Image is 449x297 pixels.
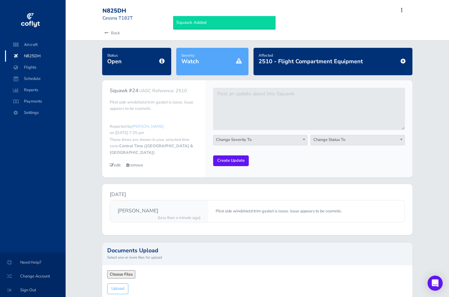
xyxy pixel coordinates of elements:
[8,257,58,268] span: Need Help?
[11,62,59,73] span: Flights
[110,162,126,168] a: edit
[11,84,59,96] span: Reports
[102,15,133,21] small: Cessna T182T
[20,11,41,30] img: coflyt logo
[11,39,59,50] span: Aircraft
[107,255,407,260] small: Select one or more files for upload
[8,271,58,282] span: Change Account
[140,87,187,94] a: JASC Reference: 2510
[213,155,249,166] input: Create Update
[11,50,59,62] span: N825DH
[213,135,307,144] span: Change Severity To
[110,137,198,156] p: These times are shown in your selected time zone:
[311,135,405,144] span: Change Status To
[102,8,148,14] div: N825DH
[259,58,363,65] span: 2510 - Flight Compartment Equipment
[107,283,128,294] input: Upload
[11,96,59,107] span: Payments
[11,73,59,84] span: Schedule
[138,87,187,94] small: -
[181,53,195,58] span: Severity
[110,123,198,136] p: Reported by on [DATE] 7:35 pm
[107,53,118,58] span: Status
[110,143,193,155] b: Central Time ([GEOGRAPHIC_DATA] & [GEOGRAPHIC_DATA])
[110,99,198,112] p: Pilot side windshield trim gasket is loose. Issue appears to be cosmetic.
[208,200,404,222] div: Pilot side windshield trim gasket is loose. Issue appears to be cosmetic.
[107,58,122,65] span: Open
[110,192,405,198] h6: [DATE]
[11,107,59,118] span: Settings
[259,53,273,58] span: Affected
[102,26,120,40] a: Back
[126,162,143,168] a: remove
[8,284,58,296] span: Sign Out
[428,276,443,291] div: Open Intercom Messenger
[158,215,201,221] span: (less than a minute ago)
[110,162,120,168] span: edit
[181,58,199,65] span: Watch
[118,207,158,214] h6: [PERSON_NAME]
[213,135,307,145] span: Change Severity To
[110,88,198,94] h6: Squawk #24
[173,16,276,29] div: Squawk Added
[132,124,164,129] span: [PERSON_NAME]
[107,248,407,253] h2: Documents Upload
[311,135,405,145] span: Change Status To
